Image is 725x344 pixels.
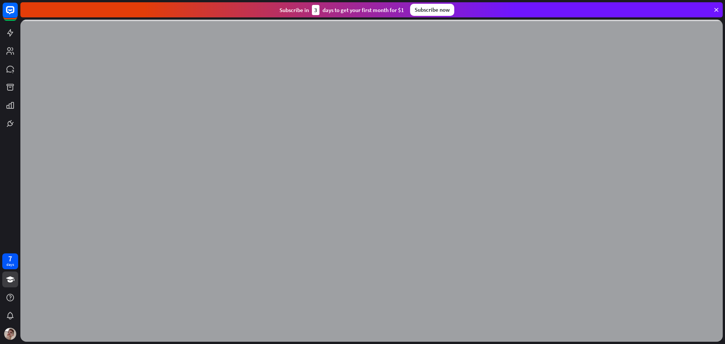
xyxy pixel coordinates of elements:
[2,253,18,269] a: 7 days
[312,5,319,15] div: 3
[279,5,404,15] div: Subscribe in days to get your first month for $1
[6,262,14,267] div: days
[8,255,12,262] div: 7
[410,4,454,16] div: Subscribe now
